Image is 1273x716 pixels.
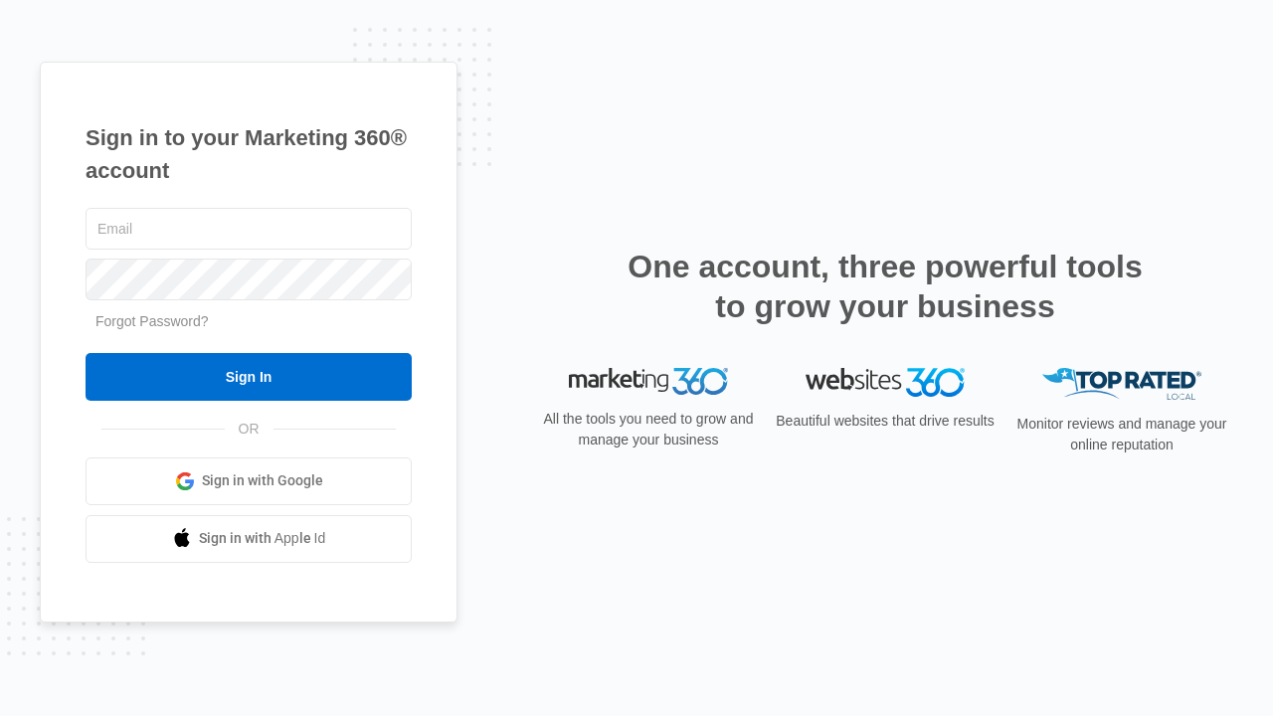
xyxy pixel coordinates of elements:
[225,419,273,440] span: OR
[1042,368,1201,401] img: Top Rated Local
[86,208,412,250] input: Email
[86,515,412,563] a: Sign in with Apple Id
[95,313,209,329] a: Forgot Password?
[202,470,323,491] span: Sign in with Google
[86,457,412,505] a: Sign in with Google
[622,247,1149,326] h2: One account, three powerful tools to grow your business
[1010,414,1233,455] p: Monitor reviews and manage your online reputation
[86,121,412,187] h1: Sign in to your Marketing 360® account
[569,368,728,396] img: Marketing 360
[537,409,760,450] p: All the tools you need to grow and manage your business
[774,411,997,432] p: Beautiful websites that drive results
[86,353,412,401] input: Sign In
[806,368,965,397] img: Websites 360
[199,528,326,549] span: Sign in with Apple Id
